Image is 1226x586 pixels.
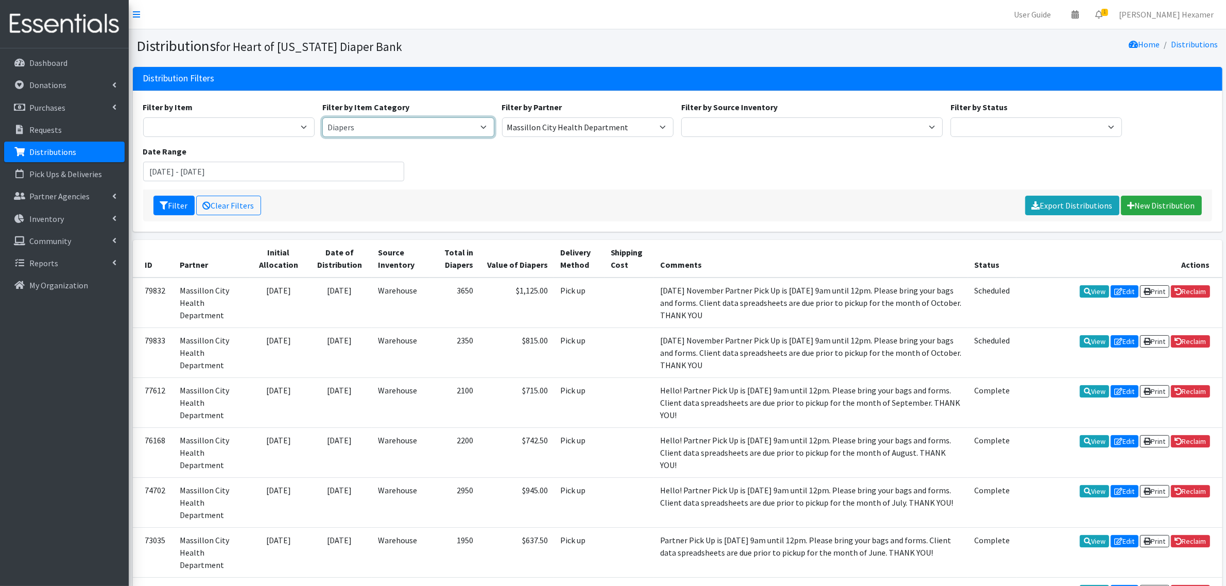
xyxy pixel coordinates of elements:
td: 76168 [133,427,174,477]
a: Reclaim [1171,435,1210,447]
a: Distributions [1171,39,1218,49]
th: Date of Distribution [307,240,371,278]
label: Filter by Item Category [322,101,409,113]
td: 77612 [133,377,174,427]
a: Community [4,231,125,251]
td: Pick up [554,527,605,577]
td: Scheduled [968,328,1016,377]
a: Requests [4,119,125,140]
a: Edit [1111,535,1138,547]
a: Reports [4,253,125,273]
td: Hello! Partner Pick Up is [DATE] 9am until 12pm. Please bring your bags and forms. Client data sp... [654,427,968,477]
td: 2350 [429,328,479,377]
td: $715.00 [479,377,554,427]
a: Purchases [4,97,125,118]
a: New Distribution [1121,196,1202,215]
td: Warehouse [372,377,429,427]
a: Partner Agencies [4,186,125,206]
a: View [1080,385,1109,398]
td: Massillon City Health Department [174,527,250,577]
td: Massillon City Health Department [174,377,250,427]
p: Requests [29,125,62,135]
a: Edit [1111,485,1138,497]
th: Initial Allocation [250,240,307,278]
td: Scheduled [968,278,1016,328]
td: Massillon City Health Department [174,328,250,377]
p: Reports [29,258,58,268]
p: Inventory [29,214,64,224]
td: Warehouse [372,477,429,527]
label: Filter by Source Inventory [681,101,778,113]
th: Actions [1016,240,1222,278]
th: Total in Diapers [429,240,479,278]
p: Purchases [29,102,65,113]
a: Print [1140,535,1169,547]
td: [DATE] [307,278,371,328]
label: Filter by Item [143,101,193,113]
td: $815.00 [479,328,554,377]
a: Print [1140,335,1169,348]
label: Date Range [143,145,187,158]
p: Partner Agencies [29,191,90,201]
p: Donations [29,80,66,90]
td: [DATE] [307,477,371,527]
p: Community [29,236,71,246]
button: Filter [153,196,195,215]
a: Clear Filters [196,196,261,215]
a: User Guide [1006,4,1059,25]
p: Distributions [29,147,76,157]
td: [DATE] [250,278,307,328]
td: Warehouse [372,427,429,477]
td: [DATE] [250,328,307,377]
td: Complete [968,377,1016,427]
th: ID [133,240,174,278]
td: $742.50 [479,427,554,477]
th: Delivery Method [554,240,605,278]
th: Source Inventory [372,240,429,278]
td: Warehouse [372,527,429,577]
td: Pick up [554,278,605,328]
a: Dashboard [4,53,125,73]
td: Warehouse [372,328,429,377]
td: 74702 [133,477,174,527]
td: 79832 [133,278,174,328]
a: [PERSON_NAME] Hexamer [1111,4,1222,25]
a: Reclaim [1171,485,1210,497]
td: Partner Pick Up is [DATE] 9am until 12pm. Please bring your bags and forms. Client data spreadshe... [654,527,968,577]
a: Reclaim [1171,335,1210,348]
td: 73035 [133,527,174,577]
td: Warehouse [372,278,429,328]
td: Pick up [554,477,605,527]
td: $945.00 [479,477,554,527]
td: Massillon City Health Department [174,477,250,527]
a: Print [1140,485,1169,497]
td: 2200 [429,427,479,477]
td: $1,125.00 [479,278,554,328]
th: Status [968,240,1016,278]
a: Edit [1111,435,1138,447]
td: [DATE] November Partner Pick Up is [DATE] 9am until 12pm. Please bring your bags and forms. Clien... [654,278,968,328]
a: Pick Ups & Deliveries [4,164,125,184]
p: Dashboard [29,58,67,68]
td: [DATE] [250,477,307,527]
h3: Distribution Filters [143,73,215,84]
a: Reclaim [1171,385,1210,398]
a: Home [1129,39,1160,49]
th: Value of Diapers [479,240,554,278]
p: Pick Ups & Deliveries [29,169,102,179]
a: 1 [1087,4,1111,25]
label: Filter by Status [951,101,1008,113]
a: Reclaim [1171,535,1210,547]
td: 2950 [429,477,479,527]
td: Complete [968,527,1016,577]
th: Shipping Cost [605,240,654,278]
td: [DATE] [250,377,307,427]
a: Donations [4,75,125,95]
td: [DATE] [307,328,371,377]
td: Hello! Partner Pick Up is [DATE] 9am until 12pm. Please bring your bags and forms. Client data sp... [654,477,968,527]
a: View [1080,285,1109,298]
label: Filter by Partner [502,101,562,113]
td: 3650 [429,278,479,328]
h1: Distributions [137,37,674,55]
td: Massillon City Health Department [174,427,250,477]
